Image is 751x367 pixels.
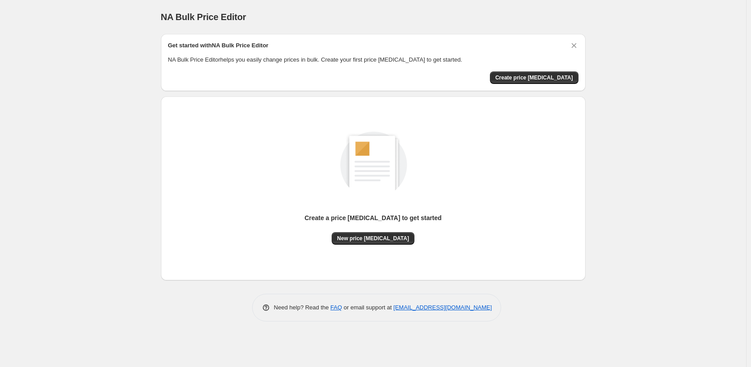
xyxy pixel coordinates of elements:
button: Create price change job [490,71,578,84]
p: Create a price [MEDICAL_DATA] to get started [304,213,442,222]
span: Need help? Read the [274,304,331,311]
a: [EMAIL_ADDRESS][DOMAIN_NAME] [393,304,492,311]
span: or email support at [342,304,393,311]
button: Dismiss card [570,41,578,50]
span: New price [MEDICAL_DATA] [337,235,409,242]
span: NA Bulk Price Editor [161,12,246,22]
h2: Get started with NA Bulk Price Editor [168,41,269,50]
p: NA Bulk Price Editor helps you easily change prices in bulk. Create your first price [MEDICAL_DAT... [168,55,578,64]
button: New price [MEDICAL_DATA] [332,232,414,245]
span: Create price [MEDICAL_DATA] [495,74,573,81]
a: FAQ [330,304,342,311]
